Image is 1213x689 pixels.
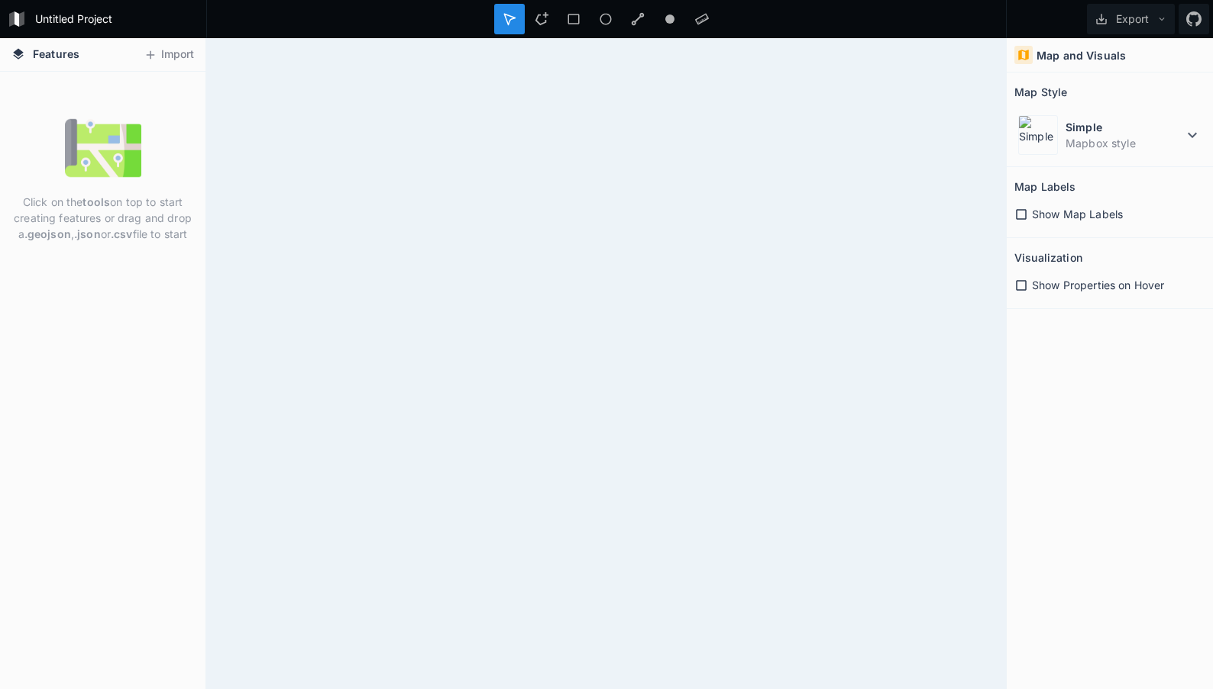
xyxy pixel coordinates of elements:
strong: .csv [111,227,133,240]
img: empty [65,110,141,186]
span: Show Properties on Hover [1032,277,1164,293]
button: Import [136,43,202,67]
h4: Map and Visuals [1037,47,1126,63]
strong: .geojson [24,227,71,240]
strong: .json [74,227,101,240]
h2: Map Style [1014,80,1067,104]
p: Click on the on top to start creating features or drag and drop a , or file to start [11,194,194,242]
dt: Simple [1066,119,1183,135]
h2: Map Labels [1014,175,1076,198]
h2: Visualization [1014,246,1082,269]
img: Simple [1018,115,1058,155]
strong: tools [82,195,110,208]
dd: Mapbox style [1066,135,1183,151]
span: Show Map Labels [1032,206,1123,222]
button: Export [1087,4,1175,34]
span: Features [33,46,79,62]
